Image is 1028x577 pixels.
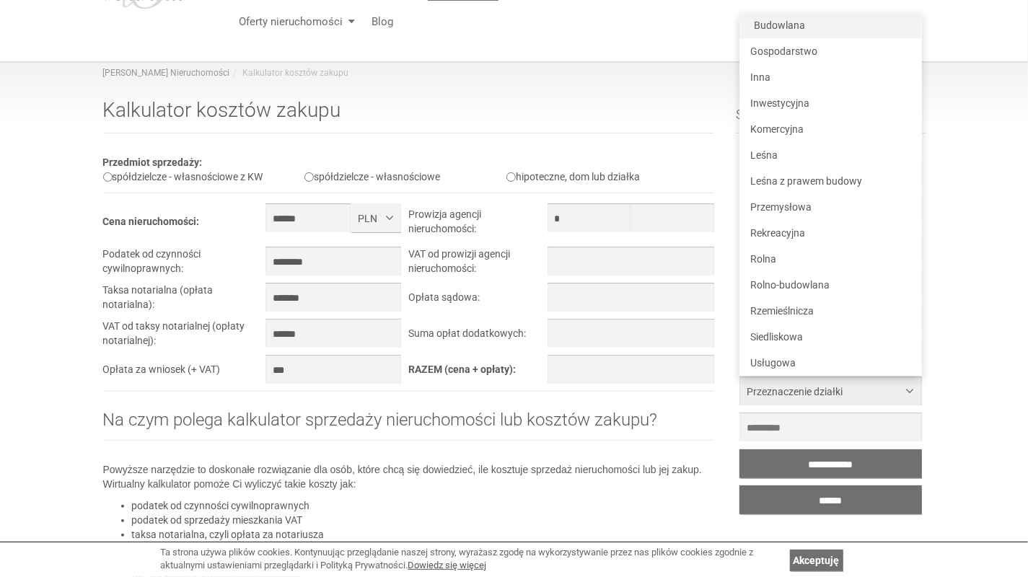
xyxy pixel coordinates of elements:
h3: Szukaj [736,107,926,133]
b: Cena nieruchomości: [103,216,200,227]
td: Prowizja agencji nieruchomości: [408,203,547,247]
span: Rolna [750,253,776,265]
div: Ta strona używa plików cookies. Kontynuując przeglądanie naszej strony, wyrażasz zgodę na wykorzy... [161,546,783,573]
span: Przemysłowa [750,201,812,213]
li: taksa notarialna, czyli opłata za notariusza [132,527,715,542]
td: Opłata za wniosek (+ VAT) [103,355,266,391]
a: Dowiedz się więcej [408,560,487,571]
td: Taksa notarialna (opłata notarialna): [103,283,266,319]
span: Inwestycyjna [750,97,809,109]
span: Rekreacyjna [750,227,805,239]
td: VAT od taksy notarialnej (opłaty notarialnej): [103,319,266,355]
span: Usługowa [750,357,796,369]
span: Siedliskowa [750,331,803,343]
input: spółdzielcze - własnościowe z KW [103,172,113,182]
td: Suma opłat dodatkowych: [408,319,547,355]
td: VAT od prowizji agencji nieruchomości: [408,247,547,283]
span: Przeznaczenie działki [747,384,904,399]
label: spółdzielcze - własnościowe z KW [103,171,263,182]
h1: Kalkulator kosztów zakupu [103,100,715,133]
span: Gospodarstwo [750,45,817,57]
a: Akceptuję [790,550,843,571]
span: Komercyjna [750,123,804,135]
span: PLN [358,211,383,226]
span: Rolno-budowlana [750,279,830,291]
li: Kalkulator kosztów zakupu [230,67,349,79]
input: hipoteczne, dom lub działka [506,172,516,182]
a: [PERSON_NAME] Nieruchomości [103,68,230,78]
input: spółdzielcze - własnościowe [304,172,314,182]
span: Budowlana [754,19,805,31]
button: Przeznaczenie działki [739,376,922,405]
span: Rzemieślnicza [750,305,814,317]
li: podatek od sprzedaży mieszkania VAT [132,513,715,527]
h2: Na czym polega kalkulator sprzedaży nieruchomości lub kosztów zakupu? [103,410,715,441]
b: RAZEM (cena + opłaty): [408,364,516,375]
b: Przedmiot sprzedaży: [103,157,203,168]
a: Oferty nieruchomości [228,7,361,36]
label: hipoteczne, dom lub działka [506,171,640,182]
span: Inna [750,71,770,83]
li: podatek od czynności cywilnoprawnych [132,498,715,513]
p: Powyższe narzędzie to doskonałe rozwiązanie dla osób, które chcą się dowiedzieć, ile kosztuje spr... [103,462,715,491]
span: Leśna [750,149,778,161]
label: spółdzielcze - własnościowe [304,171,440,182]
a: Blog [361,7,393,36]
td: Podatek od czynności cywilnoprawnych: [103,247,266,283]
button: PLN [351,203,401,232]
td: Opłata sądowa: [408,283,547,319]
span: Leśna z prawem budowy [750,175,862,187]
